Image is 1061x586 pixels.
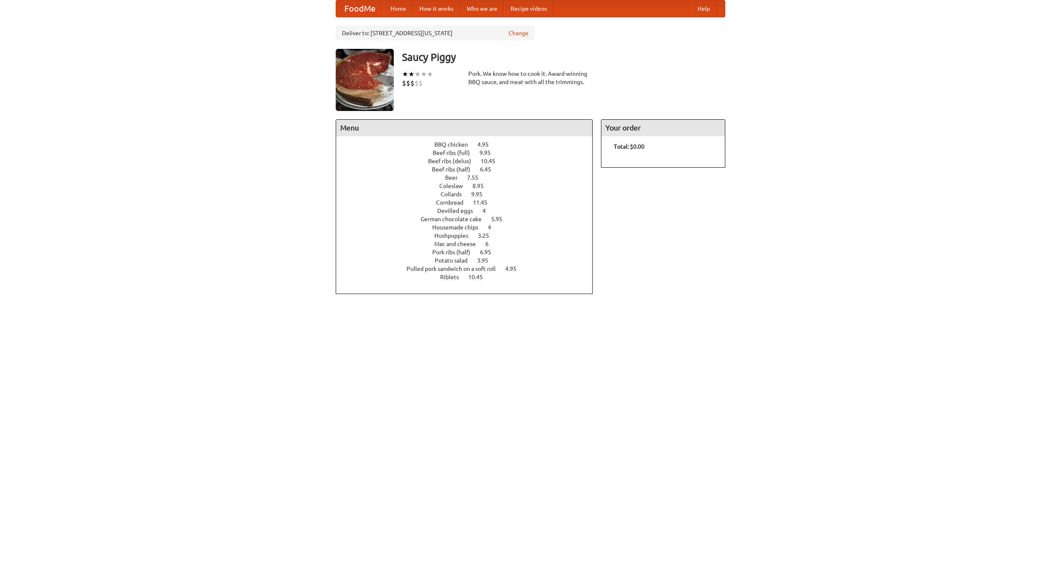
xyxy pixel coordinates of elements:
a: Recipe videos [504,0,554,17]
span: German chocolate cake [421,216,490,222]
a: FoodMe [336,0,384,17]
span: 9.95 [471,191,491,198]
span: Collards [441,191,470,198]
a: Change [509,29,528,37]
li: $ [414,79,419,88]
h4: Menu [336,120,592,136]
span: Beef ribs (delux) [428,158,480,164]
span: 10.45 [468,274,491,280]
a: Devilled eggs 4 [437,207,501,214]
a: Housemade chips 4 [432,224,506,231]
div: Pork. We know how to cook it. Award-winning BBQ sauce, and meat with all the trimmings. [468,70,593,86]
li: $ [406,79,410,88]
a: Hushpuppies 3.25 [434,232,504,239]
a: BBQ chicken 4.95 [434,141,504,148]
a: How it works [413,0,460,17]
a: Beef ribs (full) 9.95 [433,150,506,156]
span: Beef ribs (half) [432,166,479,173]
a: Beef ribs (delux) 10.45 [428,158,511,164]
span: 4.95 [505,265,525,272]
div: Deliver to: [STREET_ADDRESS][US_STATE] [336,26,535,41]
span: 6.45 [480,166,499,173]
li: ★ [427,70,433,79]
li: ★ [408,70,414,79]
span: 10.45 [481,158,504,164]
span: 3.95 [477,257,497,264]
span: Hushpuppies [434,232,477,239]
span: 11.45 [473,199,496,206]
h4: Your order [601,120,725,136]
b: Total: $0.00 [614,143,644,150]
li: $ [419,79,423,88]
li: ★ [421,70,427,79]
span: 7.55 [467,174,487,181]
li: $ [410,79,414,88]
span: Mac and cheese [434,241,484,247]
span: Devilled eggs [437,207,481,214]
a: Pork ribs (half) 6.95 [432,249,506,256]
a: Pulled pork sandwich on a soft roll 4.95 [407,265,532,272]
span: 5.95 [491,216,511,222]
span: 9.95 [480,150,499,156]
a: Riblets 10.45 [440,274,498,280]
span: Pork ribs (half) [432,249,479,256]
a: Coleslaw 8.95 [439,183,499,189]
a: German chocolate cake 5.95 [421,216,518,222]
span: 4 [482,207,494,214]
span: Beer [445,174,466,181]
span: Riblets [440,274,467,280]
li: ★ [402,70,408,79]
span: Potato salad [435,257,476,264]
span: 4 [488,224,499,231]
span: Housemade chips [432,224,487,231]
span: Coleslaw [439,183,471,189]
span: BBQ chicken [434,141,476,148]
a: Cornbread 11.45 [436,199,503,206]
span: Cornbread [436,199,472,206]
span: 8.95 [472,183,492,189]
a: Collards 9.95 [441,191,498,198]
li: ★ [414,70,421,79]
h3: Saucy Piggy [402,49,725,65]
li: $ [402,79,406,88]
span: 4.95 [477,141,497,148]
a: Help [691,0,717,17]
span: 3.25 [478,232,497,239]
span: Beef ribs (full) [433,150,478,156]
a: Beer 7.55 [445,174,494,181]
span: 6.95 [480,249,499,256]
a: Who we are [460,0,504,17]
span: 6 [485,241,497,247]
a: Beef ribs (half) 6.45 [432,166,506,173]
img: angular.jpg [336,49,394,111]
a: Potato salad 3.95 [435,257,504,264]
span: Pulled pork sandwich on a soft roll [407,265,504,272]
a: Mac and cheese 6 [434,241,504,247]
a: Home [384,0,413,17]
